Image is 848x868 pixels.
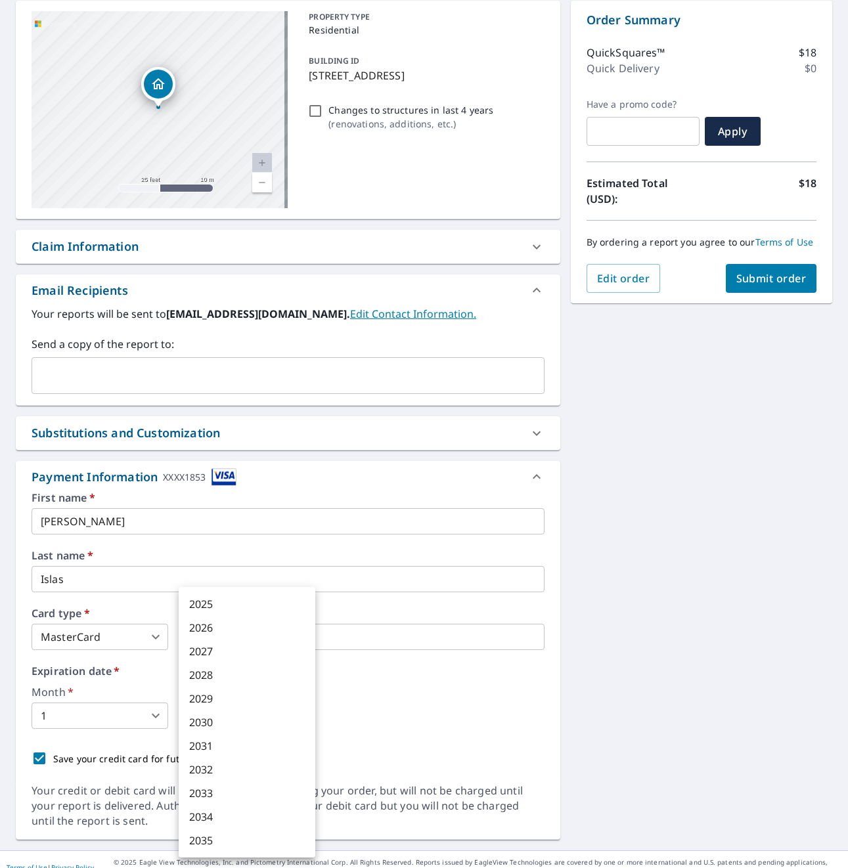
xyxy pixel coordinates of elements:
[179,592,315,616] li: 2025
[179,758,315,781] li: 2032
[179,616,315,640] li: 2026
[179,710,315,734] li: 2030
[179,687,315,710] li: 2029
[179,734,315,758] li: 2031
[179,829,315,852] li: 2035
[179,781,315,805] li: 2033
[179,805,315,829] li: 2034
[179,640,315,663] li: 2027
[179,663,315,687] li: 2028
